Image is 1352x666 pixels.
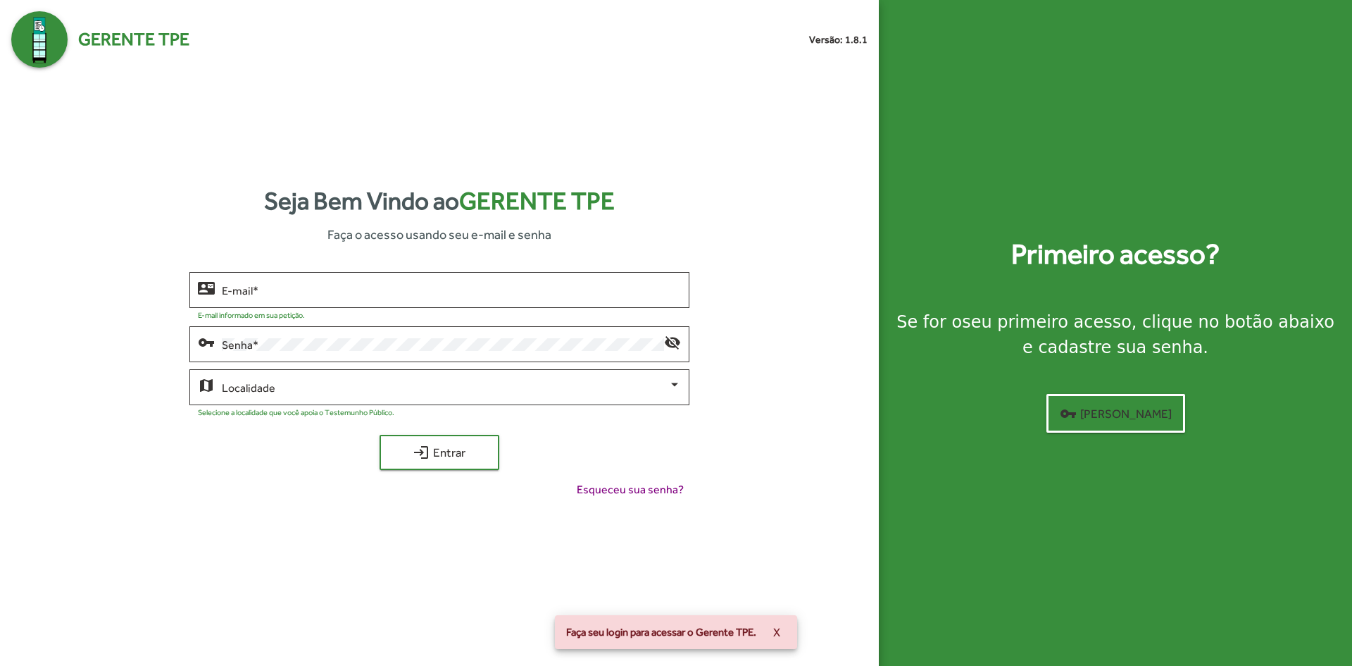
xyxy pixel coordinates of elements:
mat-icon: map [198,376,215,393]
mat-icon: login [413,444,430,461]
small: Versão: 1.8.1 [809,32,868,47]
button: X [762,619,791,645]
span: Faça seu login para acessar o Gerente TPE. [566,625,756,639]
strong: Primeiro acesso? [1011,233,1220,276]
strong: seu primeiro acesso [962,312,1132,332]
mat-icon: visibility_off [664,333,681,350]
mat-icon: contact_mail [198,279,215,296]
strong: Seja Bem Vindo ao [264,183,615,220]
mat-hint: Selecione a localidade que você apoia o Testemunho Público. [198,408,394,417]
span: Entrar [392,440,487,465]
span: Faça o acesso usando seu e-mail e senha [327,225,551,244]
mat-icon: vpn_key [198,333,215,350]
img: Logo Gerente [11,11,68,68]
span: Esqueceu sua senha? [577,481,684,498]
span: Gerente TPE [78,26,189,53]
button: [PERSON_NAME] [1046,394,1185,433]
div: Se for o , clique no botão abaixo e cadastre sua senha. [896,309,1335,360]
span: Gerente TPE [459,187,615,215]
mat-icon: vpn_key [1060,405,1077,422]
button: Entrar [380,435,499,470]
span: [PERSON_NAME] [1060,401,1172,426]
span: X [773,619,780,645]
mat-hint: E-mail informado em sua petição. [198,311,305,319]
